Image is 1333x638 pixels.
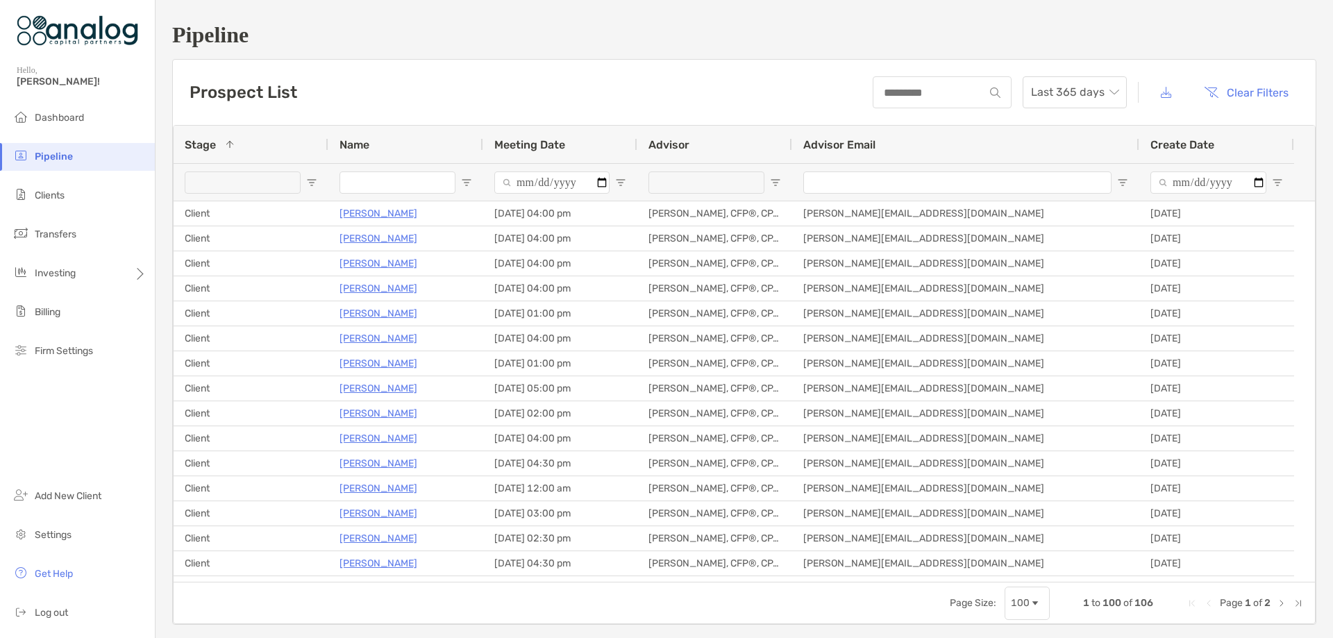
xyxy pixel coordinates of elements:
button: Clear Filters [1193,77,1299,108]
span: Create Date [1150,138,1214,151]
span: Add New Client [35,490,101,502]
span: Firm Settings [35,345,93,357]
div: [PERSON_NAME][EMAIL_ADDRESS][DOMAIN_NAME] [792,426,1139,451]
div: [DATE] [1139,276,1294,301]
div: [DATE] [1139,426,1294,451]
div: [DATE] 02:00 pm [483,401,637,426]
img: dashboard icon [12,108,29,125]
img: input icon [990,87,1000,98]
span: 1 [1083,597,1089,609]
input: Meeting Date Filter Input [494,171,610,194]
span: Name [339,138,369,151]
div: [PERSON_NAME], CFP®, CPA/PFS, CDFA [637,426,792,451]
div: Client [174,526,328,551]
img: firm-settings icon [12,342,29,358]
button: Open Filter Menu [1117,177,1128,188]
div: Client [174,401,328,426]
div: Client [174,301,328,326]
div: [PERSON_NAME][EMAIL_ADDRESS][DOMAIN_NAME] [792,401,1139,426]
span: Dashboard [35,112,84,124]
div: Client [174,551,328,576]
a: [PERSON_NAME] [339,430,417,447]
div: [DATE] 05:00 pm [483,376,637,401]
button: Open Filter Menu [306,177,317,188]
div: Client [174,501,328,526]
div: [DATE] [1139,551,1294,576]
div: [PERSON_NAME][EMAIL_ADDRESS][DOMAIN_NAME] [792,376,1139,401]
span: 1 [1245,597,1251,609]
a: [PERSON_NAME] [339,255,417,272]
div: [PERSON_NAME], CFP®, CPA/PFS, CDFA [637,501,792,526]
a: [PERSON_NAME] [339,505,417,522]
div: [DATE] [1139,201,1294,226]
img: investing icon [12,264,29,280]
div: [PERSON_NAME][EMAIL_ADDRESS][DOMAIN_NAME] [792,476,1139,501]
div: [PERSON_NAME], CFP®, CPA/PFS, CDFA [637,476,792,501]
a: [PERSON_NAME] [339,580,417,597]
div: Client [174,226,328,251]
div: Client [174,476,328,501]
div: [DATE] 03:00 pm [483,501,637,526]
img: logout icon [12,603,29,620]
span: Clients [35,190,65,201]
div: 100 [1011,597,1030,609]
a: [PERSON_NAME] [339,205,417,222]
div: Previous Page [1203,598,1214,609]
div: First Page [1187,598,1198,609]
div: [PERSON_NAME][EMAIL_ADDRESS][DOMAIN_NAME] [792,251,1139,276]
a: [PERSON_NAME] [339,405,417,422]
button: Open Filter Menu [461,177,472,188]
img: transfers icon [12,225,29,242]
div: [DATE] [1139,451,1294,476]
button: Open Filter Menu [770,177,781,188]
h3: Prospect List [190,83,297,102]
div: [DATE] 04:00 pm [483,251,637,276]
img: clients icon [12,186,29,203]
div: [PERSON_NAME][EMAIL_ADDRESS][DOMAIN_NAME] [792,201,1139,226]
p: [PERSON_NAME] [339,380,417,397]
div: [DATE] 04:00 pm [483,276,637,301]
div: [DATE] [1139,576,1294,601]
a: [PERSON_NAME] [339,230,417,247]
div: [PERSON_NAME][EMAIL_ADDRESS][DOMAIN_NAME] [792,451,1139,476]
div: [PERSON_NAME], CFP®, CPA/PFS, CDFA [637,401,792,426]
div: Client [174,251,328,276]
div: Client [174,351,328,376]
p: [PERSON_NAME] [339,305,417,322]
div: Client [174,426,328,451]
img: Zoe Logo [17,6,138,56]
div: [DATE] 04:00 pm [483,326,637,351]
a: [PERSON_NAME] [339,480,417,497]
div: [DATE] [1139,301,1294,326]
div: [PERSON_NAME][EMAIL_ADDRESS][DOMAIN_NAME] [792,226,1139,251]
span: Pipeline [35,151,73,162]
div: Client [174,451,328,476]
span: 2 [1264,597,1271,609]
div: [DATE] 04:30 pm [483,451,637,476]
div: [DATE] [1139,326,1294,351]
span: to [1091,597,1100,609]
span: Investing [35,267,76,279]
div: Client [174,326,328,351]
div: [PERSON_NAME], CFP®, CPA/PFS, CDFA [637,226,792,251]
div: [PERSON_NAME][EMAIL_ADDRESS][DOMAIN_NAME] [792,526,1139,551]
input: Create Date Filter Input [1150,171,1266,194]
input: Advisor Email Filter Input [803,171,1112,194]
span: Advisor [648,138,689,151]
div: [DATE] 01:00 pm [483,301,637,326]
a: [PERSON_NAME] [339,330,417,347]
span: Page [1220,597,1243,609]
p: [PERSON_NAME] [339,355,417,372]
span: Last 365 days [1031,77,1118,108]
a: [PERSON_NAME] [339,455,417,472]
img: add_new_client icon [12,487,29,503]
div: [DATE] [1139,476,1294,501]
div: [DATE] [1139,526,1294,551]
